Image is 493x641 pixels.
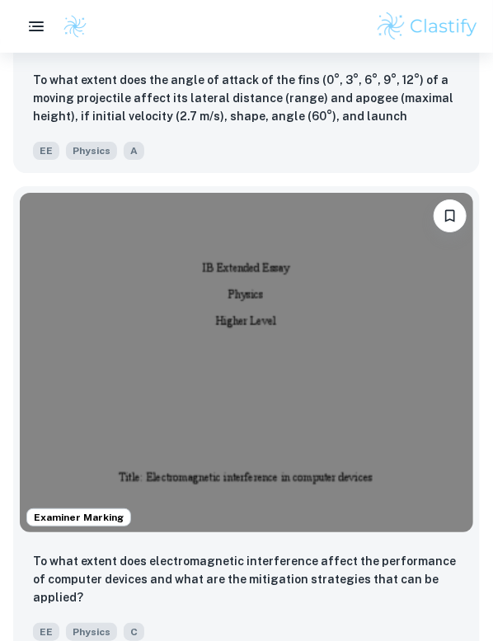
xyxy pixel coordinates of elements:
[20,193,473,533] img: Physics EE example thumbnail: To what extent does electromagnetic inte
[33,142,59,160] span: EE
[66,623,117,641] span: Physics
[27,510,130,525] span: Examiner Marking
[63,14,87,39] img: Clastify logo
[375,10,480,43] img: Clastify logo
[33,552,460,606] p: To what extent does electromagnetic interference affect the performance of computer devices and w...
[434,199,467,232] button: Please log in to bookmark exemplars
[33,623,59,641] span: EE
[66,142,117,160] span: Physics
[53,14,87,39] a: Clastify logo
[124,623,144,641] span: C
[124,142,144,160] span: A
[33,71,460,127] p: To what extent does the angle of attack of the fins (0°, 3°, 6°, 9°, 12°) of a moving projectile ...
